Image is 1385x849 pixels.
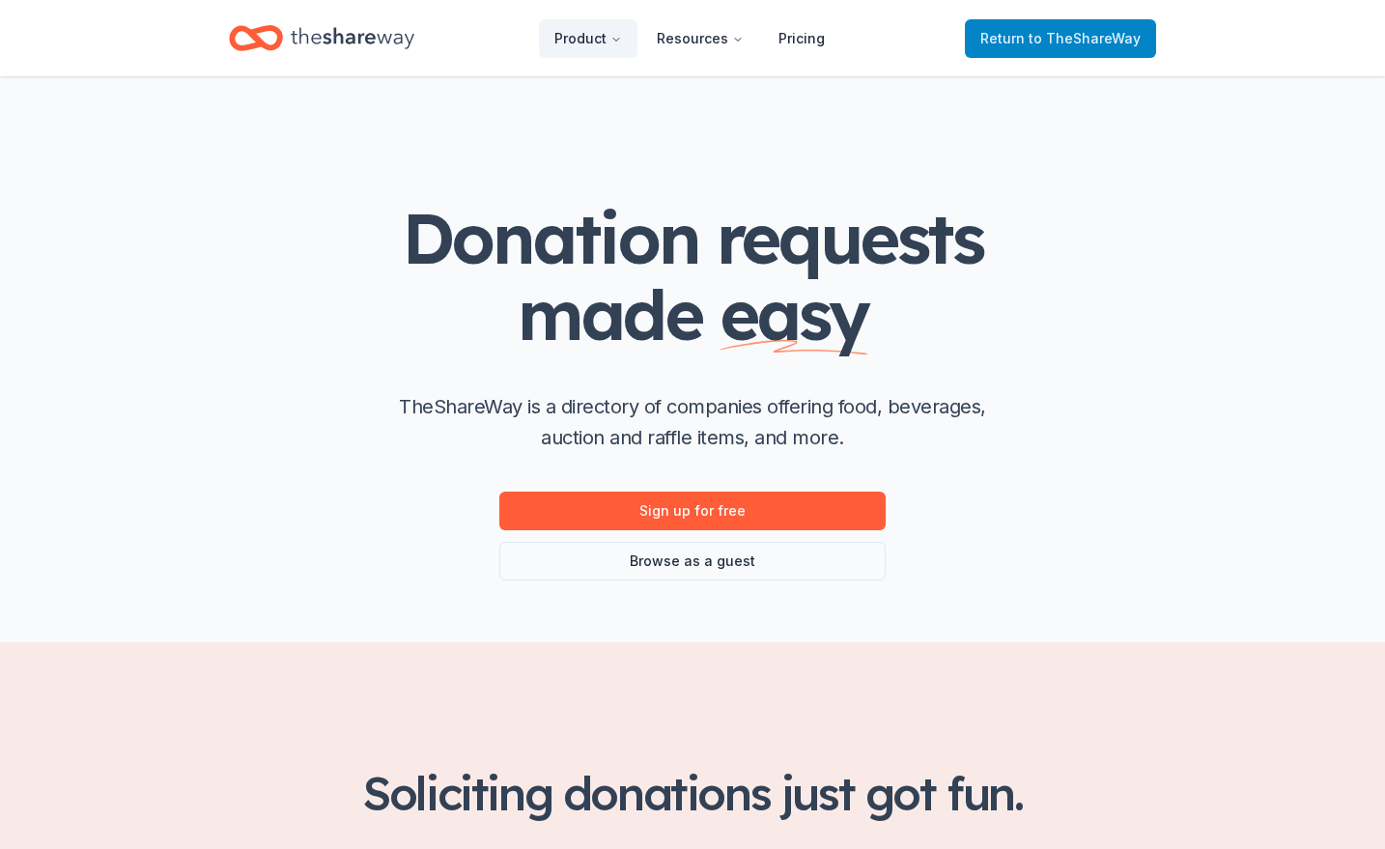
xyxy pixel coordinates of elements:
a: Returnto TheShareWay [965,19,1156,58]
p: TheShareWay is a directory of companies offering food, beverages, auction and raffle items, and m... [383,391,1002,453]
span: to TheShareWay [1029,30,1141,46]
span: easy [720,270,868,357]
a: Home [229,15,414,61]
button: Resources [641,19,759,58]
h2: Soliciting donations just got fun. [229,766,1156,820]
nav: Main [539,15,840,61]
a: Sign up for free [499,492,886,530]
a: Pricing [763,19,840,58]
button: Product [539,19,637,58]
h1: Donation requests made [306,200,1079,353]
span: Return [980,27,1141,50]
a: Browse as a guest [499,542,886,580]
